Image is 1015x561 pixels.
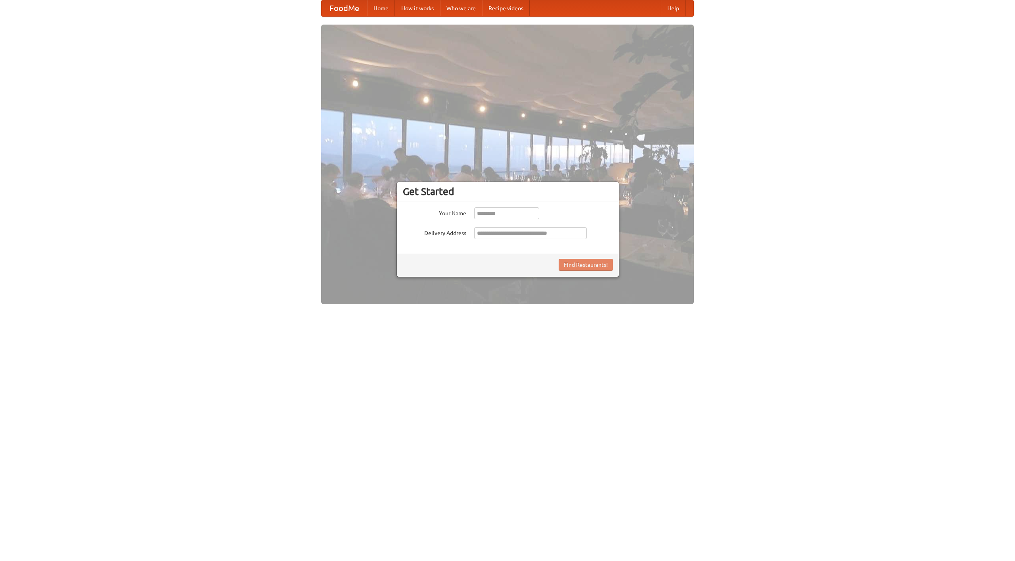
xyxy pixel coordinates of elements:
a: Recipe videos [482,0,530,16]
label: Your Name [403,207,466,217]
a: Home [367,0,395,16]
a: How it works [395,0,440,16]
a: Help [661,0,686,16]
button: Find Restaurants! [559,259,613,271]
a: FoodMe [322,0,367,16]
label: Delivery Address [403,227,466,237]
h3: Get Started [403,186,613,197]
a: Who we are [440,0,482,16]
